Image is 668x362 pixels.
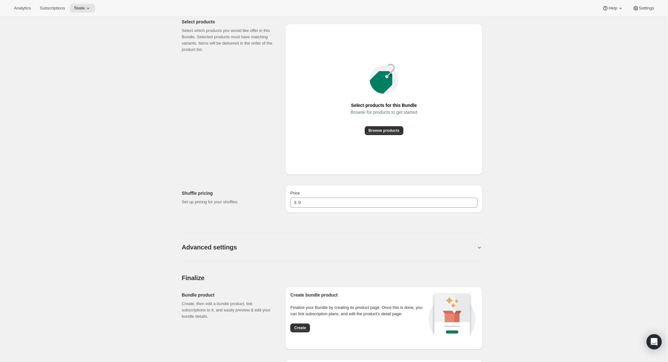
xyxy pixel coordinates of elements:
[182,301,275,320] p: Create, then edit a bundle product, link subscriptions to it, and easily preview & edit your bund...
[10,4,35,13] button: Analytics
[629,4,658,13] button: Settings
[182,28,275,53] p: Select which products you would like offer in this Bundle. Selected products must have matching v...
[365,126,403,135] button: Browse products
[182,243,237,251] h2: Advanced settings
[36,4,69,13] button: Subscriptions
[182,19,275,25] h2: Select products
[351,101,417,110] span: Select products for this Bundle
[294,200,296,205] span: $
[351,108,417,117] span: Browse for products to get started
[639,6,654,11] span: Settings
[646,334,662,349] div: Open Intercom Messenger
[608,6,617,11] span: Help
[290,191,300,195] span: Price
[290,292,427,298] h2: Create bundle product
[369,128,400,133] span: Browse products
[294,325,306,330] span: Create
[290,304,427,317] p: Finalize your Bundle by creating its product page. Once this is done, you can link subscription p...
[40,6,65,11] span: Subscriptions
[299,198,468,208] input: 10.00
[598,4,627,13] button: Help
[290,323,310,332] button: Create
[182,199,275,205] p: Set up pricing for your shuffles.
[182,292,275,298] h2: Bundle product
[14,6,31,11] span: Analytics
[74,6,85,11] span: Tools
[70,4,95,13] button: Tools
[182,190,275,196] h2: Shuffle pricing
[182,243,476,251] button: Advanced settings
[182,274,482,282] h2: Finalize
